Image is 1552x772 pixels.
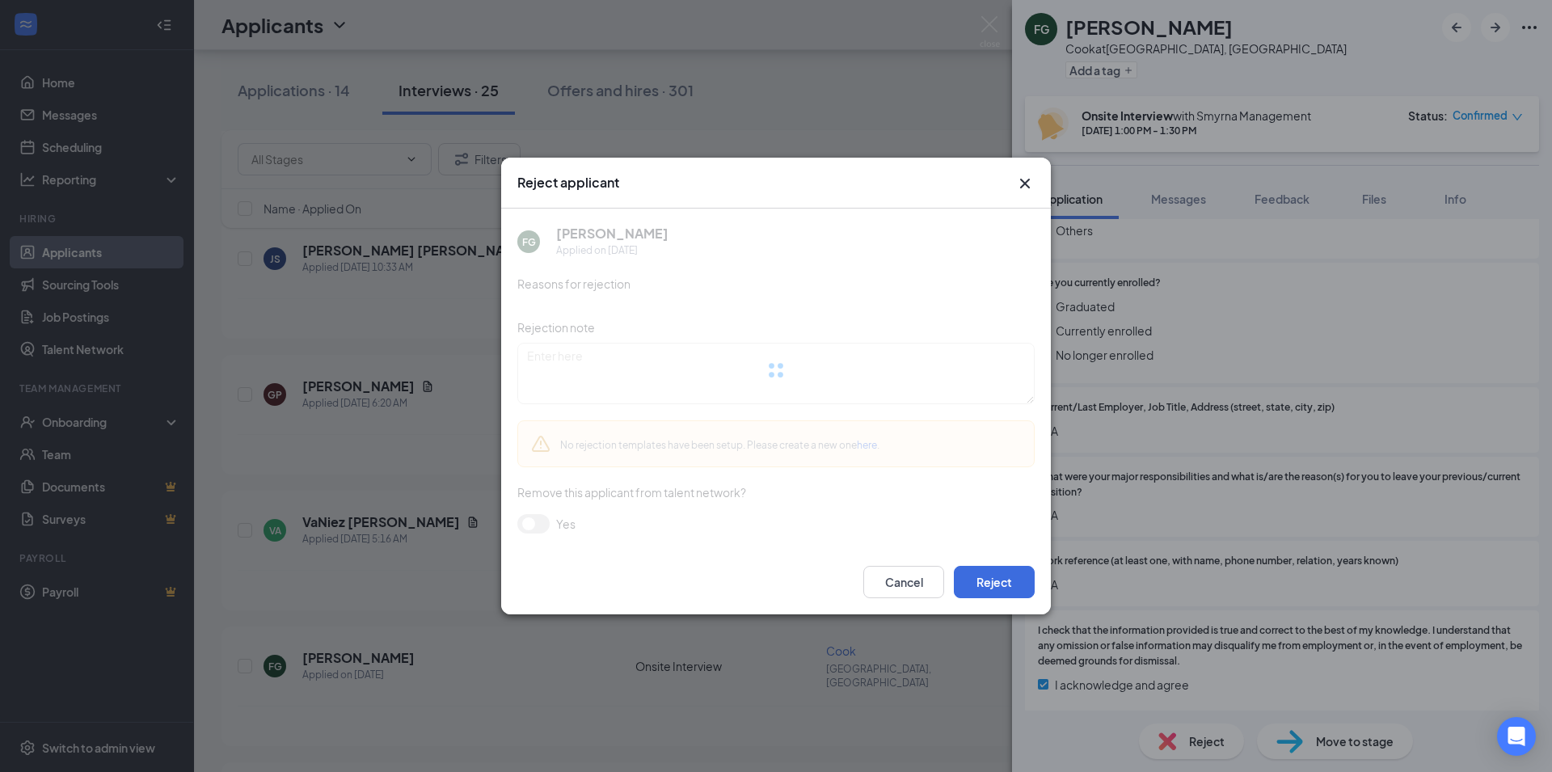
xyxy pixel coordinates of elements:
[517,174,619,192] h3: Reject applicant
[1497,717,1536,756] div: Open Intercom Messenger
[863,566,944,598] button: Cancel
[1015,174,1035,193] svg: Cross
[1015,174,1035,193] button: Close
[954,566,1035,598] button: Reject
